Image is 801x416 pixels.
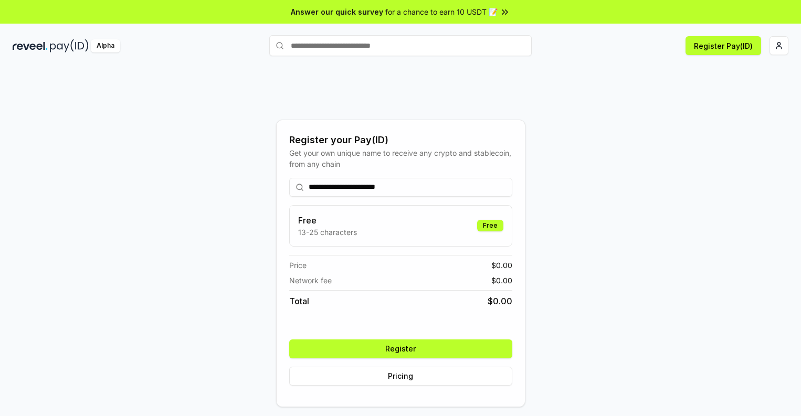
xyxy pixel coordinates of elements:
[289,295,309,307] span: Total
[289,367,512,386] button: Pricing
[91,39,120,52] div: Alpha
[298,227,357,238] p: 13-25 characters
[488,295,512,307] span: $ 0.00
[13,39,48,52] img: reveel_dark
[686,36,761,55] button: Register Pay(ID)
[491,260,512,271] span: $ 0.00
[298,214,357,227] h3: Free
[289,260,307,271] span: Price
[385,6,498,17] span: for a chance to earn 10 USDT 📝
[477,220,503,231] div: Free
[291,6,383,17] span: Answer our quick survey
[491,275,512,286] span: $ 0.00
[50,39,89,52] img: pay_id
[289,339,512,358] button: Register
[289,133,512,147] div: Register your Pay(ID)
[289,147,512,169] div: Get your own unique name to receive any crypto and stablecoin, from any chain
[289,275,332,286] span: Network fee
